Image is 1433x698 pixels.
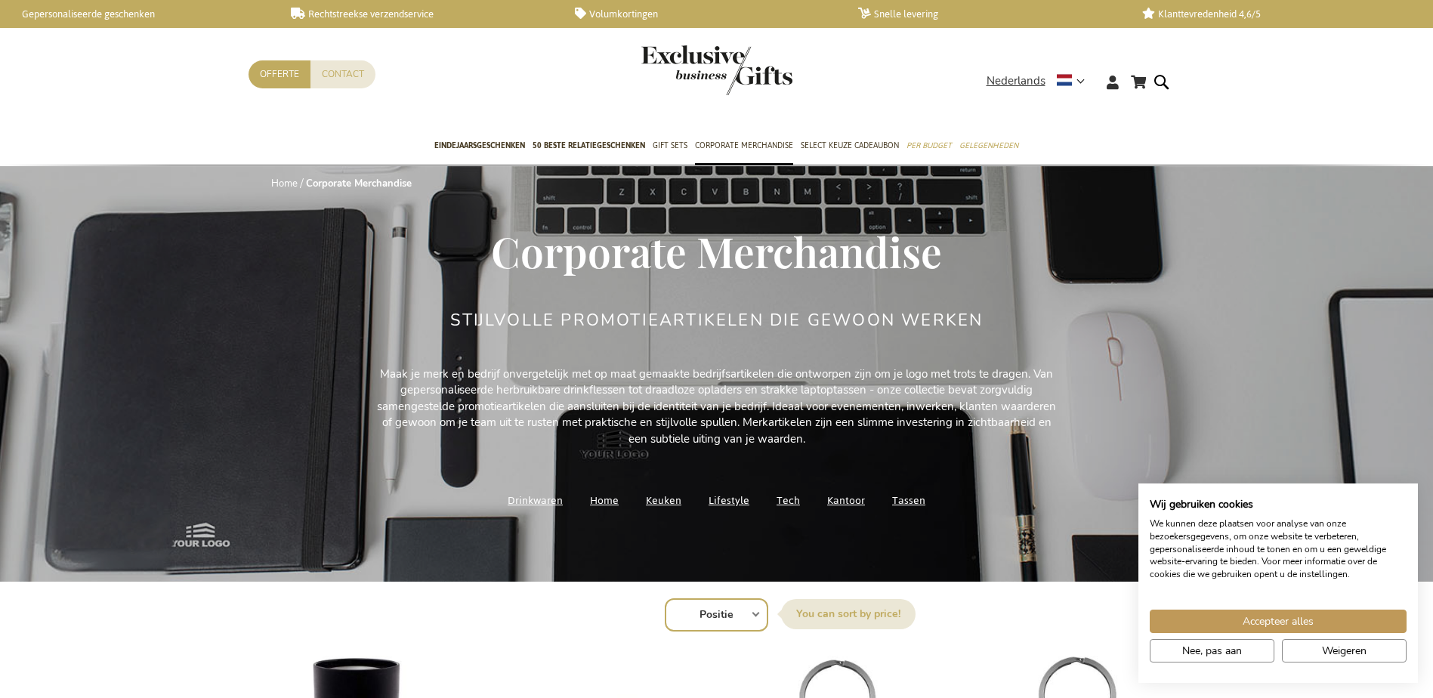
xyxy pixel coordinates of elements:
[575,8,834,20] a: Volumkortingen
[987,73,1095,90] div: Nederlands
[310,60,375,88] a: Contact
[781,599,916,629] label: Sorteer op
[508,490,563,511] a: Drinkwaren
[1150,639,1274,662] button: Pas cookie voorkeuren aan
[709,490,749,511] a: Lifestyle
[646,490,681,511] a: Keuken
[377,366,1057,447] p: Maak je merk en bedrijf onvergetelijk met op maat gemaakte bedrijfsartikelen die ontworpen zijn o...
[1243,613,1314,629] span: Accepteer alles
[8,8,267,20] a: Gepersonaliseerde geschenken
[1150,498,1407,511] h2: Wij gebruiken cookies
[1150,610,1407,633] button: Accepteer alle cookies
[1182,643,1242,659] span: Nee, pas aan
[533,137,645,153] span: 50 beste relatiegeschenken
[959,137,1018,153] span: Gelegenheden
[249,60,310,88] a: Offerte
[1322,643,1367,659] span: Weigeren
[777,490,800,511] a: Tech
[695,137,793,153] span: Corporate Merchandise
[590,490,619,511] a: Home
[450,311,984,329] h2: Stijlvolle Promotieartikelen Die Gewoon Werken
[801,137,899,153] span: Select Keuze Cadeaubon
[271,177,298,190] a: Home
[1282,639,1407,662] button: Alle cookies weigeren
[491,223,942,279] span: Corporate Merchandise
[858,8,1117,20] a: Snelle levering
[1150,517,1407,581] p: We kunnen deze plaatsen voor analyse van onze bezoekersgegevens, om onze website te verbeteren, g...
[434,137,525,153] span: Eindejaarsgeschenken
[1142,8,1401,20] a: Klanttevredenheid 4,6/5
[892,490,925,511] a: Tassen
[987,73,1045,90] span: Nederlands
[641,45,717,95] a: store logo
[653,137,687,153] span: Gift Sets
[641,45,792,95] img: Exclusive Business gifts logo
[906,137,952,153] span: Per Budget
[306,177,412,190] strong: Corporate Merchandise
[291,8,550,20] a: Rechtstreekse verzendservice
[827,490,865,511] a: Kantoor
